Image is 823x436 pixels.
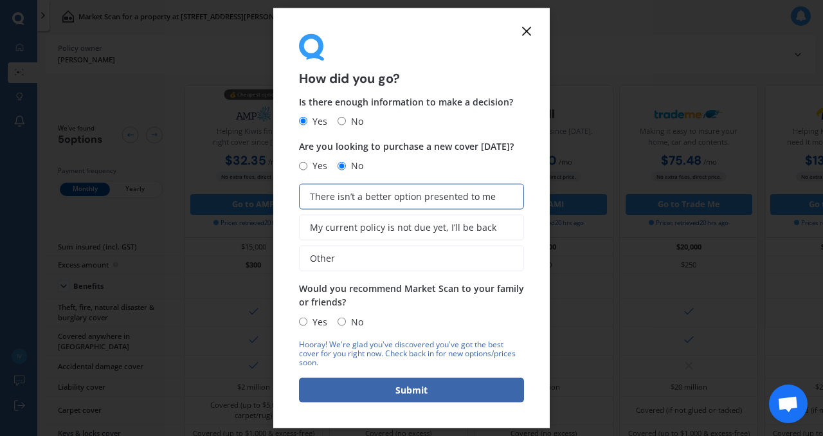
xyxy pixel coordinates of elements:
button: Submit [299,377,524,402]
input: Yes [299,318,307,326]
span: Are you looking to purchase a new cover [DATE]? [299,140,514,152]
div: Hooray! We're glad you've discovered you've got the best cover for you right now. Check back in f... [299,340,524,367]
div: How did you go? [299,34,524,85]
input: Yes [299,117,307,125]
span: No [346,158,363,174]
a: Open chat [769,385,808,423]
span: Yes [307,158,327,174]
input: No [338,318,346,326]
span: Yes [307,113,327,129]
span: There isn’t a better option presented to me [310,191,496,202]
span: Would you recommend Market Scan to your family or friends? [299,282,524,308]
span: My current policy is not due yet, I’ll be back [310,222,496,233]
span: Yes [307,314,327,329]
span: Other [310,253,335,264]
input: Yes [299,161,307,170]
input: No [338,117,346,125]
span: No [346,314,363,329]
span: Is there enough information to make a decision? [299,95,513,107]
input: No [338,161,346,170]
span: No [346,113,363,129]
